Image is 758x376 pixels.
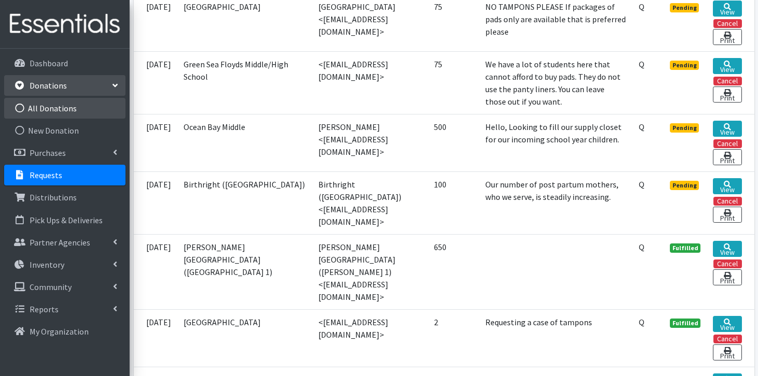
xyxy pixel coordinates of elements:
td: [DATE] [134,171,177,234]
span: Pending [670,3,699,12]
td: Birthright ([GEOGRAPHIC_DATA]) <[EMAIL_ADDRESS][DOMAIN_NAME]> [312,171,428,234]
button: Cancel [713,19,742,28]
a: Print [713,269,741,285]
p: Donations [30,80,67,91]
a: View [713,1,741,17]
p: Purchases [30,148,66,158]
td: We have a lot of students here that cannot afford to buy pads. They do not use the panty liners. ... [479,51,633,114]
span: Fulfilled [670,319,701,328]
td: Requesting a case of tampons [479,309,633,367]
p: Dashboard [30,58,68,68]
td: Hello, Looking to fill our supply closet for our incoming school year children. [479,114,633,171]
button: Cancel [713,139,742,148]
a: View [713,58,741,74]
abbr: Quantity [639,179,644,190]
td: [PERSON_NAME] <[EMAIL_ADDRESS][DOMAIN_NAME]> [312,114,428,171]
span: Pending [670,181,699,190]
a: Dashboard [4,53,125,74]
td: [PERSON_NAME][GEOGRAPHIC_DATA] ([GEOGRAPHIC_DATA] 1) [177,234,312,309]
td: [DATE] [134,234,177,309]
a: Inventory [4,254,125,275]
td: [DATE] [134,51,177,114]
span: Fulfilled [670,243,701,253]
button: Cancel [713,77,742,85]
button: Cancel [713,197,742,206]
p: Requests [30,170,62,180]
a: Community [4,277,125,297]
a: Print [713,29,741,45]
p: Reports [30,304,59,314]
a: New Donation [4,120,125,141]
a: Requests [4,165,125,185]
a: Reports [4,299,125,320]
p: Pick Ups & Deliveries [30,215,103,225]
p: Inventory [30,259,64,270]
abbr: Quantity [639,2,644,12]
a: My Organization [4,321,125,342]
td: [GEOGRAPHIC_DATA] [177,309,312,367]
button: Cancel [713,335,742,343]
button: Cancel [713,259,742,268]
span: Pending [670,61,699,70]
td: [PERSON_NAME][GEOGRAPHIC_DATA] ([PERSON_NAME] 1) <[EMAIL_ADDRESS][DOMAIN_NAME]> [312,234,428,309]
td: Our number of post partum mothers, who we serve, is steadily increasing. [479,171,633,234]
a: View [713,178,741,194]
td: 75 [428,51,479,114]
p: Community [30,282,72,292]
a: Donations [4,75,125,96]
a: All Donations [4,98,125,119]
td: Green Sea Floyds Middle/High School [177,51,312,114]
a: Partner Agencies [4,232,125,253]
a: Print [713,344,741,360]
abbr: Quantity [639,242,644,252]
p: Partner Agencies [30,237,90,248]
a: Purchases [4,142,125,163]
span: Pending [670,123,699,133]
p: My Organization [30,326,89,337]
p: Distributions [30,192,77,203]
a: View [713,316,741,332]
img: HumanEssentials [4,7,125,41]
a: View [713,121,741,137]
a: Print [713,207,741,223]
td: <[EMAIL_ADDRESS][DOMAIN_NAME]> [312,309,428,367]
abbr: Quantity [639,59,644,69]
abbr: Quantity [639,317,644,327]
a: Pick Ups & Deliveries [4,210,125,230]
td: 650 [428,234,479,309]
a: Print [713,149,741,165]
td: 100 [428,171,479,234]
td: [DATE] [134,114,177,171]
a: View [713,241,741,257]
td: 500 [428,114,479,171]
td: [DATE] [134,309,177,367]
a: Distributions [4,187,125,208]
td: <[EMAIL_ADDRESS][DOMAIN_NAME]> [312,51,428,114]
td: 2 [428,309,479,367]
abbr: Quantity [639,122,644,132]
a: Print [713,86,741,103]
td: Ocean Bay Middle [177,114,312,171]
td: Birthright ([GEOGRAPHIC_DATA]) [177,171,312,234]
